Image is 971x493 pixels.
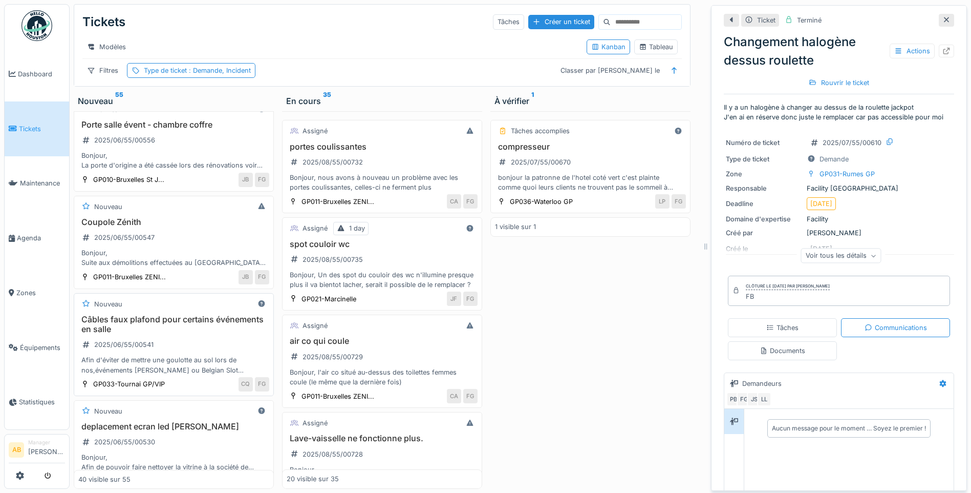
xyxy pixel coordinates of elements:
div: LL [757,392,771,406]
div: LP [655,194,670,209]
span: : Demande, Incident [187,67,251,74]
img: Badge_color-CXgf-gQk.svg [21,10,52,41]
div: Tâches [493,14,524,29]
a: Dashboard [5,47,69,101]
div: Actions [890,44,935,58]
div: 20 visible sur 35 [287,475,339,484]
h3: compresseur [495,142,686,152]
div: 2025/08/55/00735 [303,255,363,264]
div: Ticket [757,15,775,25]
div: Modèles [82,39,131,54]
div: Responsable [726,183,803,193]
div: GP011-Bruxelles ZENI... [301,197,374,207]
div: FG [463,292,478,306]
div: 2025/06/55/00556 [94,135,155,145]
div: 1 day [349,223,365,233]
h3: spot couloir wc [287,239,478,249]
div: bonjour la patronne de l'hotel coté vert c'est plainte comme quoi leurs clients ne trouvent pas l... [495,173,686,192]
div: Tickets [82,9,125,35]
div: Assigné [303,418,328,428]
span: Tickets [19,124,65,134]
div: Kanban [591,42,625,52]
div: Rouvrir le ticket [805,76,873,90]
div: Numéro de ticket [726,138,803,148]
div: À vérifier [494,95,686,107]
span: Agenda [17,233,65,243]
div: CA [447,389,461,403]
div: Nouveau [94,406,122,416]
div: En cours [286,95,478,107]
h3: Lave-vaisselle ne fonctionne plus. [287,434,478,443]
h3: deplacement ecran led [PERSON_NAME] [78,422,269,432]
h3: Porte salle évent - chambre coffre [78,120,269,130]
div: FG [255,173,269,187]
div: JB [239,270,253,284]
div: JS [747,392,761,406]
div: 40 visible sur 55 [78,475,131,484]
div: Créé par [726,228,803,238]
span: Zones [16,288,65,298]
span: Dashboard [18,69,65,79]
div: Deadline [726,199,803,209]
div: Assigné [303,126,328,136]
div: Demandeurs [742,379,782,388]
div: Changement halogène dessus roulette [724,33,954,70]
div: Nouveau [94,299,122,309]
div: Afin d'éviter de mettre une goulotte au sol lors de nos,événements [PERSON_NAME] ou Belgian Slot ... [78,355,269,375]
sup: 55 [115,95,123,107]
div: Tâches [766,323,799,333]
span: Maintenance [20,178,65,188]
div: Assigné [303,321,328,331]
div: Voir tous les détails [801,249,881,263]
div: Bonjour, La lave-vaisselle a fait l'erreur hY et on arrive plus l'utiliser. Pouvez vous contacter... [287,465,478,484]
div: [DATE] [810,199,832,209]
a: Agenda [5,211,69,265]
div: FG [737,392,751,406]
li: AB [9,442,24,458]
a: Tickets [5,101,69,156]
div: Bonjour, l'air co situé au-dessus des toilettes femmes coule (le même que la dernière fois) [287,367,478,387]
div: Aucun message pour le moment … Soyez le premier ! [772,424,926,433]
div: Zone [726,169,803,179]
div: CA [447,194,461,209]
h3: Câbles faux plafond pour certains événements en salle [78,315,269,334]
a: Zones [5,265,69,320]
div: Bonjour, Afin de pouvoir faire nettoyer la vitrine à la société de nettoyage, il faudrait déplace... [78,453,269,472]
sup: 35 [323,95,331,107]
div: Facility [GEOGRAPHIC_DATA] [726,183,952,193]
div: Clôturé le [DATE] par [PERSON_NAME] [746,283,830,290]
span: Équipements [20,343,65,353]
div: Filtres [82,63,123,78]
a: Équipements [5,320,69,375]
div: GP011-Bruxelles ZENI... [93,272,166,282]
div: GP010-Bruxelles St J... [93,175,164,184]
h3: portes coulissantes [287,142,478,152]
div: [PERSON_NAME] [726,228,952,238]
div: FG [255,377,269,392]
div: 2025/07/55/00610 [823,138,881,148]
div: Nouveau [94,202,122,212]
div: Communications [865,323,927,333]
div: 2025/07/55/00670 [511,157,571,167]
div: 2025/06/55/00541 [94,340,154,350]
div: Facility [726,214,952,224]
div: FB [746,292,830,301]
div: Type de ticket [144,66,251,75]
div: 2025/08/55/00729 [303,352,363,362]
div: GP021-Marcinelle [301,294,356,304]
a: Maintenance [5,156,69,211]
div: PB [726,392,741,406]
div: Type de ticket [726,154,803,164]
div: FG [255,270,269,284]
div: Terminé [797,15,822,25]
h3: Coupole Zénith [78,217,269,227]
div: 2025/06/55/00547 [94,233,155,242]
div: Tableau [639,42,673,52]
div: Tâches accomplies [511,126,570,136]
sup: 1 [531,95,534,107]
div: Nouveau [78,95,270,107]
div: CQ [239,377,253,392]
div: JF [447,292,461,306]
div: Documents [760,346,805,356]
div: JB [239,173,253,187]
